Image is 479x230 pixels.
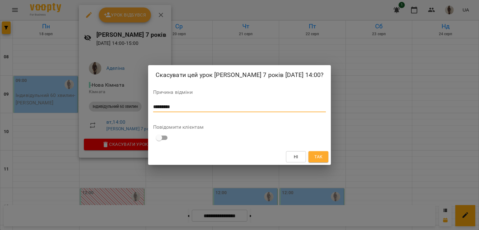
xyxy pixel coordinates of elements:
[294,153,298,161] span: Ні
[286,151,306,162] button: Ні
[314,153,322,161] span: Так
[153,125,326,130] label: Повідомити клієнтам
[153,90,326,95] label: Причина відміни
[156,70,324,80] h2: Скасувати цей урок [PERSON_NAME] 7 років [DATE] 14:00?
[308,151,328,162] button: Так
